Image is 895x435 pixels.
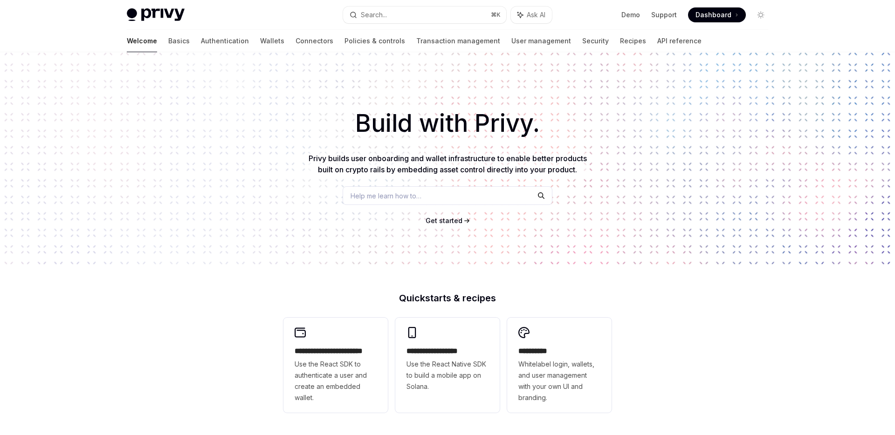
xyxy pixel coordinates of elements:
[511,30,571,52] a: User management
[406,359,489,392] span: Use the React Native SDK to build a mobile app on Solana.
[695,10,731,20] span: Dashboard
[296,30,333,52] a: Connectors
[344,30,405,52] a: Policies & controls
[507,318,612,413] a: **** *****Whitelabel login, wallets, and user management with your own UI and branding.
[651,10,677,20] a: Support
[518,359,600,403] span: Whitelabel login, wallets, and user management with your own UI and branding.
[753,7,768,22] button: Toggle dark mode
[309,154,587,174] span: Privy builds user onboarding and wallet infrastructure to enable better products built on crypto ...
[260,30,284,52] a: Wallets
[127,30,157,52] a: Welcome
[201,30,249,52] a: Authentication
[688,7,746,22] a: Dashboard
[168,30,190,52] a: Basics
[582,30,609,52] a: Security
[361,9,387,20] div: Search...
[620,30,646,52] a: Recipes
[657,30,702,52] a: API reference
[621,10,640,20] a: Demo
[283,293,612,303] h2: Quickstarts & recipes
[351,191,421,201] span: Help me learn how to…
[527,10,545,20] span: Ask AI
[426,217,462,224] span: Get started
[426,216,462,225] a: Get started
[395,318,500,413] a: **** **** **** ***Use the React Native SDK to build a mobile app on Solana.
[511,7,552,23] button: Ask AI
[295,359,377,403] span: Use the React SDK to authenticate a user and create an embedded wallet.
[416,30,500,52] a: Transaction management
[15,105,880,142] h1: Build with Privy.
[127,8,185,21] img: light logo
[343,7,506,23] button: Search...⌘K
[491,11,501,19] span: ⌘ K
